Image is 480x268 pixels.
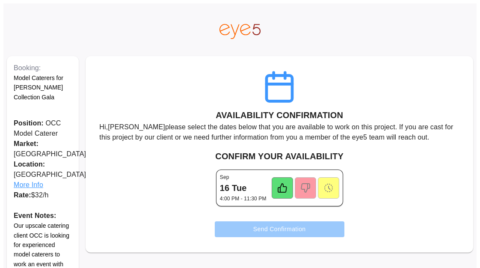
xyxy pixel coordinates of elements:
[14,139,72,159] p: [GEOGRAPHIC_DATA]
[14,118,72,139] p: OCC Model Caterer
[216,108,343,122] h6: AVAILABILITY CONFIRMATION
[220,195,267,202] p: 4:00 PM - 11:30 PM
[99,122,459,143] p: Hi, [PERSON_NAME] please select the dates below that you are available to work on this project. I...
[14,73,72,102] p: Model Caterers for [PERSON_NAME] Collection Gala
[14,211,72,221] p: Event Notes:
[14,180,72,190] span: More Info
[14,159,72,170] span: Location:
[14,190,72,200] p: $ 32 /h
[219,24,261,39] img: eye5
[215,221,344,237] button: Send Confirmation
[14,63,72,73] p: Booking:
[220,181,247,195] h6: 16 Tue
[92,149,466,163] h6: CONFIRM YOUR AVAILABILITY
[220,173,229,181] p: Sep
[14,191,31,199] span: Rate:
[14,119,44,127] span: Position:
[14,140,39,147] span: Market:
[14,159,72,190] p: [GEOGRAPHIC_DATA]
